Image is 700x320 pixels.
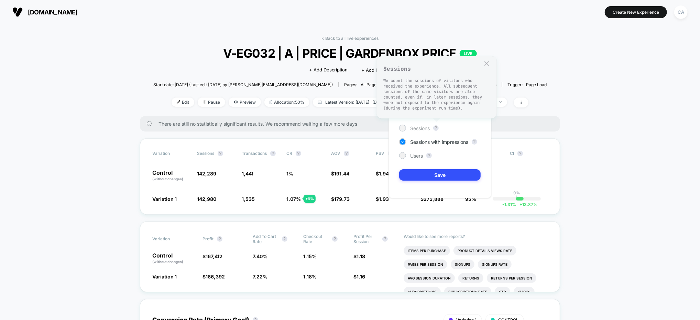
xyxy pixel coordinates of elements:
p: LIVE [460,50,477,57]
button: ? [332,236,338,242]
span: 1,441 [242,171,253,176]
span: $ [376,196,389,202]
span: --- [510,172,548,182]
button: ? [217,236,222,242]
span: Latest Version: [DATE] - [DATE] [313,98,399,107]
span: (without changes) [152,260,183,264]
li: Ctr [495,287,510,297]
span: 1 % [286,171,293,176]
span: 1.18 [357,253,365,259]
span: Profit [203,236,214,241]
span: $ [353,274,365,279]
span: $ [331,171,349,176]
button: ? [472,139,477,145]
span: 7.22 % [253,274,268,279]
li: Signups Rate [478,260,512,269]
button: ? [382,236,388,242]
span: 167,412 [206,253,222,259]
span: PSV [376,151,384,156]
li: Subscriptions [404,287,441,297]
img: rebalance [270,100,272,104]
li: Avg Session Duration [404,273,455,283]
span: $ [353,253,365,259]
p: We count the sessions of visitors who received the experience. All subsequent sessions of the sam... [383,78,490,111]
li: Pages Per Session [404,260,447,269]
span: 1.94 [379,171,389,176]
button: [DOMAIN_NAME] [10,7,80,18]
span: + Add Images [361,67,391,73]
span: Users [410,153,423,159]
span: Variation 1 [152,196,177,202]
span: Pause [198,98,225,107]
div: + 6 % [304,195,316,203]
span: [DOMAIN_NAME] [28,9,78,16]
div: Pages: [344,82,379,87]
span: 1.15 % [303,253,317,259]
img: Visually logo [12,7,23,17]
span: $ [203,253,222,259]
li: Returns [458,273,483,283]
p: | [516,195,517,201]
button: Save [399,169,481,181]
span: Edit [172,98,194,107]
span: Preview [229,98,261,107]
p: Sessions [383,65,490,72]
button: ? [517,151,523,156]
li: Clicks [514,287,535,297]
span: 7.40 % [253,253,268,259]
button: ? [344,151,349,156]
span: (without changes) [152,177,183,181]
button: ? [296,151,301,156]
span: $ [376,171,389,176]
span: 1,535 [242,196,255,202]
span: 1.18 % [303,274,317,279]
div: CA [674,5,688,19]
span: 142,980 [197,196,216,202]
li: Items Per Purchase [404,246,450,255]
li: Returns Per Session [487,273,536,283]
span: Variation 1 [152,274,177,279]
button: ? [270,151,276,156]
p: Control [152,253,196,264]
span: $ [331,196,350,202]
span: Variation [152,151,190,156]
span: Start date: [DATE] (Last edit [DATE] by [PERSON_NAME][EMAIL_ADDRESS][DOMAIN_NAME]) [153,82,333,87]
span: 191.44 [334,171,349,176]
span: Checkout Rate [303,234,329,244]
span: 179.73 [334,196,350,202]
img: calendar [318,100,322,104]
span: Sessions [197,151,214,156]
span: + Add Description [309,67,348,73]
span: 1.93 [379,196,389,202]
span: -1.31 % [502,202,516,207]
span: Sessions with impressions [410,139,468,145]
p: Control [152,170,190,182]
button: ? [426,153,432,158]
span: 13.87 % [516,202,537,207]
p: Would like to see more reports? [404,234,548,239]
span: + [519,202,522,207]
div: Trigger: [507,82,547,87]
span: $ [203,274,225,279]
li: Subscriptions Rate [444,287,491,297]
span: 1.16 [357,274,365,279]
button: CA [672,5,690,19]
a: < Back to all live experiences [321,36,379,41]
img: end [500,101,502,103]
span: Variation [152,234,190,244]
span: Transactions [242,151,267,156]
span: Sessions [410,125,430,131]
button: ? [433,125,439,131]
span: Add To Cart Rate [253,234,278,244]
span: Page Load [526,82,547,87]
button: ? [282,236,287,242]
span: There are still no statistically significant results. We recommend waiting a few more days [158,121,546,127]
button: Create New Experience [605,6,667,18]
button: ? [218,151,223,156]
span: CR [286,151,292,156]
span: Allocation: 50% [264,98,309,107]
img: edit [177,100,180,104]
span: 1.07 % [286,196,301,202]
span: V-EG032 | A | PRICE | GARDENBOX PRICE [173,46,527,60]
img: end [203,100,206,104]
